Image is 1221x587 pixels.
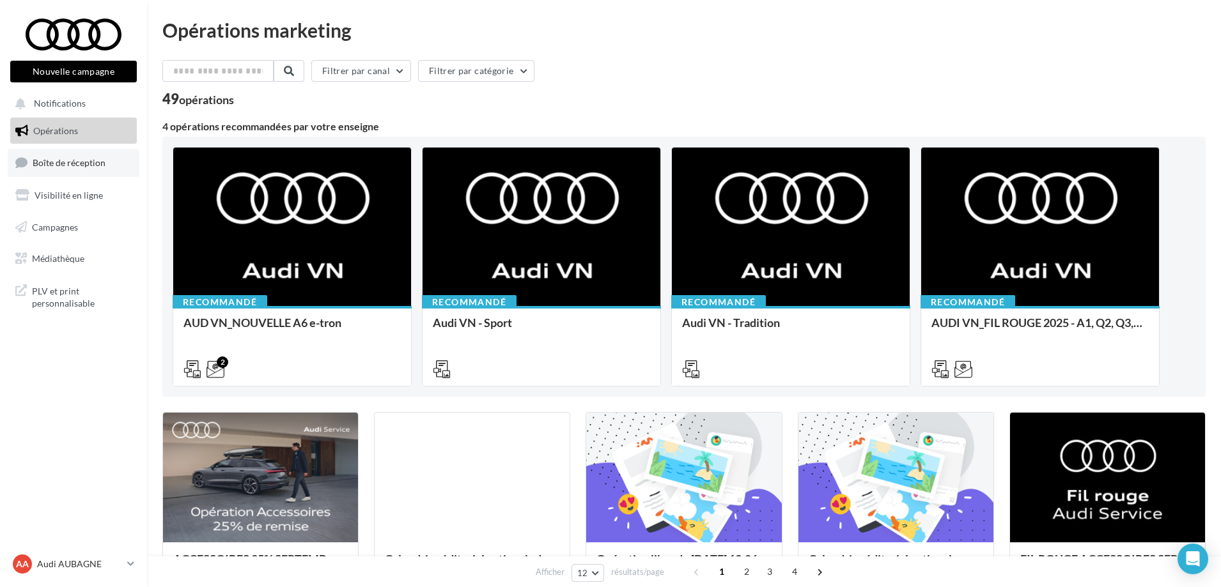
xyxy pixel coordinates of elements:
span: 12 [577,568,588,578]
button: Filtrer par canal [311,60,411,82]
span: Campagnes [32,221,78,232]
a: Boîte de réception [8,149,139,176]
div: FIL ROUGE ACCESSOIRES SEPTEMBRE - AUDI SERVICE [1020,553,1195,578]
span: Visibilité en ligne [35,190,103,201]
div: Opération libre du [DATE] 12:06 [596,553,771,578]
div: Audi VN - Tradition [682,316,899,342]
span: 1 [712,561,732,582]
div: Opérations marketing [162,20,1206,40]
span: résultats/page [611,566,664,578]
span: 4 [784,561,805,582]
div: Calendrier éditorial national : semaine du 25.08 au 31.08 [809,553,983,578]
div: 49 [162,92,234,106]
div: opérations [179,94,234,105]
div: Calendrier éditorial national : du 02.09 au 03.09 [385,553,559,578]
button: Nouvelle campagne [10,61,137,82]
div: 4 opérations recommandées par votre enseigne [162,121,1206,132]
div: Open Intercom Messenger [1178,544,1208,574]
span: PLV et print personnalisable [32,282,132,310]
a: Médiathèque [8,245,139,272]
span: Afficher [536,566,564,578]
div: Audi VN - Sport [433,316,650,342]
span: Opérations [33,125,78,136]
span: Notifications [34,98,86,109]
span: 3 [759,561,780,582]
div: AUDI VN_FIL ROUGE 2025 - A1, Q2, Q3, Q5 et Q4 e-tron [931,316,1149,342]
div: Recommandé [173,295,267,309]
div: AUD VN_NOUVELLE A6 e-tron [183,316,401,342]
div: Recommandé [422,295,517,309]
a: Campagnes [8,214,139,241]
button: Filtrer par catégorie [418,60,534,82]
div: Recommandé [921,295,1015,309]
span: AA [16,558,29,570]
div: ACCESSOIRES 25% SEPTEMBRE - AUDI SERVICE [173,553,348,578]
a: PLV et print personnalisable [8,277,139,315]
a: Opérations [8,118,139,144]
span: 2 [736,561,757,582]
a: Visibilité en ligne [8,182,139,209]
button: 12 [572,564,604,582]
div: 2 [217,356,228,368]
span: Médiathèque [32,253,84,264]
div: Recommandé [671,295,766,309]
p: Audi AUBAGNE [37,558,122,570]
a: AA Audi AUBAGNE [10,552,137,576]
span: Boîte de réception [33,157,105,168]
